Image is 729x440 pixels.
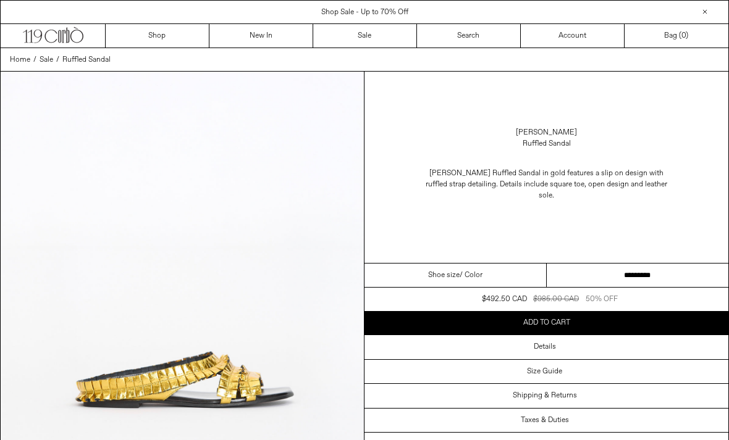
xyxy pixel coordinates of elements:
[521,416,569,425] h3: Taxes & Duties
[106,24,209,48] a: Shop
[527,367,562,376] h3: Size Guide
[10,55,30,65] span: Home
[40,54,53,65] a: Sale
[533,294,579,305] div: $985.00 CAD
[33,54,36,65] span: /
[209,24,313,48] a: New In
[625,24,728,48] a: Bag ()
[428,270,460,281] span: Shoe size
[482,294,527,305] div: $492.50 CAD
[681,30,688,41] span: )
[313,24,417,48] a: Sale
[523,318,570,328] span: Add to cart
[62,54,111,65] a: Ruffled Sandal
[516,127,577,138] a: [PERSON_NAME]
[40,55,53,65] span: Sale
[513,391,577,400] h3: Shipping & Returns
[534,342,556,351] h3: Details
[460,270,482,281] span: / Color
[417,24,521,48] a: Search
[10,54,30,65] a: Home
[523,138,571,149] div: Ruffled Sandal
[364,311,728,334] button: Add to cart
[62,55,111,65] span: Ruffled Sandal
[56,54,59,65] span: /
[321,7,408,17] a: Shop Sale - Up to 70% Off
[521,24,625,48] a: Account
[423,162,670,207] p: [PERSON_NAME] Ruffled Sandal in gold features a slip on design with ruffled strap detailing. Deta...
[681,31,686,41] span: 0
[586,294,618,305] div: 50% OFF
